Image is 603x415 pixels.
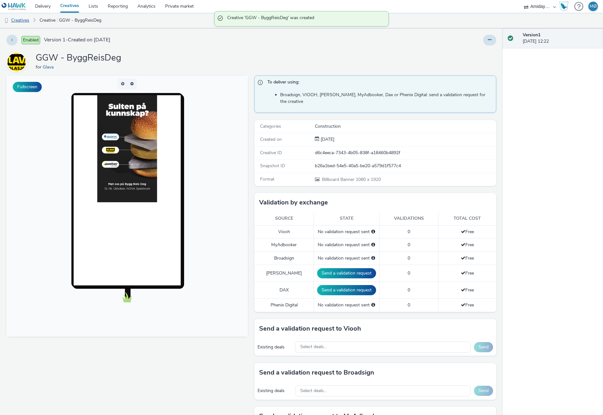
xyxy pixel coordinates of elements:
span: Billboard Banner [322,176,356,182]
h3: Send a validation request to Viooh [259,324,361,333]
span: Select deals... [300,344,327,350]
button: Send [474,386,493,396]
img: Hawk Academy [559,1,569,11]
div: No validation request sent [317,242,376,248]
span: for [36,64,43,70]
th: Source [254,212,314,225]
div: Please select a deal below and click on Send to send a validation request to Broadsign. [371,255,375,261]
img: Advertisement preview [91,20,151,127]
a: Glava [43,64,56,70]
h3: Validation by exchange [259,198,328,207]
span: Free [461,302,474,308]
div: Please select a deal below and click on Send to send a validation request to Phenix Digital. [371,302,375,308]
div: Existing deals [258,344,292,350]
div: [DATE] 12:22 [523,32,598,45]
span: 1080 x 1920 [321,176,381,182]
div: d6c4eeca-7343-4b05-838f-a18460b4892f [315,150,496,156]
div: No validation request sent [317,302,376,308]
span: Creative 'GGW - ByggReisDeg' was created [227,15,382,23]
span: Free [461,229,474,235]
th: Validations [379,212,438,225]
td: DAX [254,282,314,299]
h3: Send a validation request to Broadsign [259,368,374,377]
h1: GGW - ByggReisDeg [36,52,121,64]
div: Creation 09 October 2025, 12:22 [319,136,334,143]
button: Send a validation request [317,268,376,278]
span: Free [461,255,474,261]
span: To deliver using: [267,79,489,87]
span: Creative ID [260,150,282,156]
span: 0 [408,229,410,235]
img: dooh [3,18,10,24]
td: MyAdbooker [254,239,314,252]
a: Creative : GGW - ByggReisDeg [36,13,105,28]
span: Free [461,242,474,248]
th: Total cost [438,212,496,225]
button: Send [474,342,493,352]
img: undefined Logo [2,3,26,11]
div: Please select a deal below and click on Send to send a validation request to Viooh. [371,229,375,235]
img: Glava [7,53,26,71]
a: Hawk Academy [559,1,571,11]
span: Snapshot ID [260,163,285,169]
span: Version 1 - Created on [DATE] [44,36,110,44]
li: Broadsign, VIOOH, [PERSON_NAME], MyAdbooker, Dax or Phenix Digital: send a validation request for... [280,92,492,105]
span: Free [461,287,474,293]
span: Categories [260,123,281,129]
button: Fullscreen [13,82,42,92]
a: Glava [6,59,29,65]
span: 0 [408,270,410,276]
td: Broadsign [254,252,314,265]
span: 0 [408,287,410,293]
span: 0 [408,242,410,248]
div: No validation request sent [317,255,376,261]
span: Enabled [21,36,40,44]
span: Created on [260,136,282,142]
strong: Version 1 [523,32,541,38]
th: State [314,212,379,225]
td: Viooh [254,225,314,238]
td: [PERSON_NAME] [254,265,314,282]
div: b26a1bed-54e5-40a5-be20-a579d1f577c4 [315,163,496,169]
span: 0 [408,255,410,261]
span: Format [260,176,274,182]
span: [DATE] [319,136,334,142]
div: Construction [315,123,496,130]
div: No validation request sent [317,229,376,235]
span: Free [461,270,474,276]
div: MØ [590,2,597,11]
span: Select deals... [300,388,327,394]
td: Phenix Digital [254,299,314,312]
button: Send a validation request [317,285,376,295]
div: Existing deals [258,388,292,394]
span: 0 [408,302,410,308]
div: Please select a deal below and click on Send to send a validation request to MyAdbooker. [371,242,375,248]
